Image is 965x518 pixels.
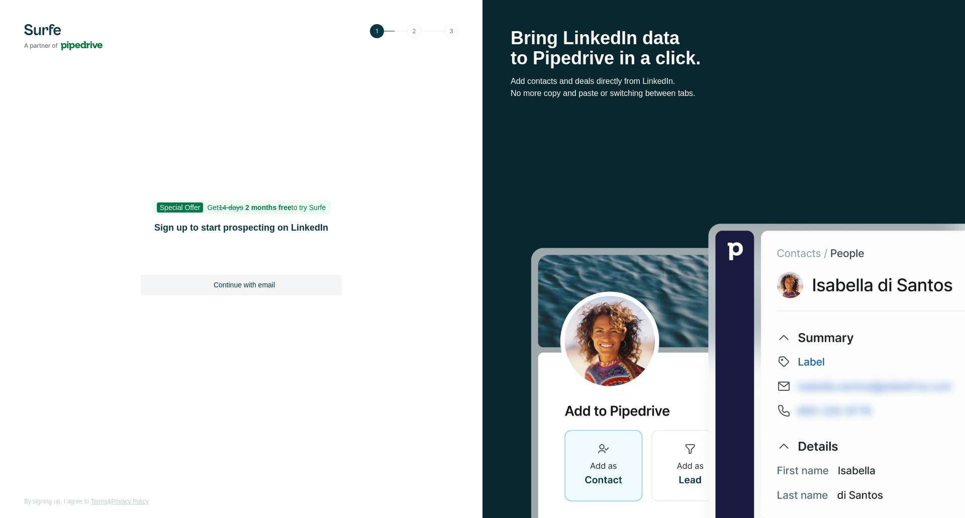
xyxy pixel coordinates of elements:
[136,248,347,270] iframe: Schaltfläche „Über Google anmelden“
[157,202,204,213] span: Special Offer
[245,203,292,212] b: 2 months free
[24,24,103,50] img: Surfe's logo
[531,223,965,518] img: Surfe Stock Photo - Selling good vibes
[141,221,342,235] h1: Sign up to start prospecting on LinkedIn
[111,498,149,505] a: Privacy Policy
[511,75,937,87] p: Add contacts and deals directly from LinkedIn.
[24,498,89,505] span: By signing up, I agree to
[370,24,458,38] img: Step 1
[511,28,937,68] h1: Bring LinkedIn data to Pipedrive in a click.
[219,203,243,212] s: 14 days
[511,87,937,99] p: No more copy and paste or switching between tabs.
[214,280,275,290] span: Continue with email
[107,498,111,505] span: &
[91,498,108,505] a: Terms
[207,203,326,212] span: Get to try Surfe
